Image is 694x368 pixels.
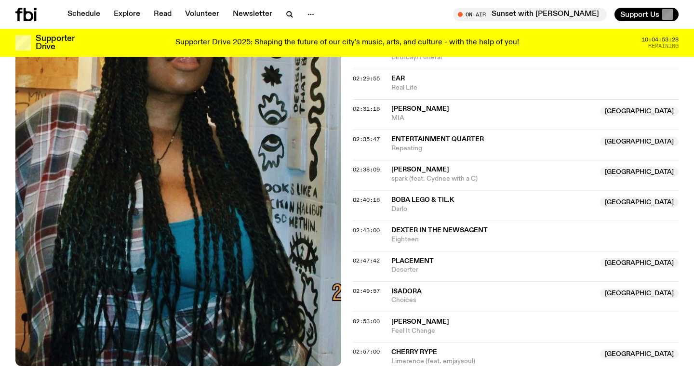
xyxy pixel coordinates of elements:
span: Choices [391,296,594,305]
a: Explore [108,8,146,21]
span: Darlo [391,205,594,214]
span: ear [391,75,405,82]
button: 02:43:00 [353,228,380,233]
span: Support Us [620,10,659,19]
span: MIA [391,114,594,123]
span: spark (feat. Cydnee with a C) [391,174,594,184]
button: 02:57:00 [353,349,380,355]
a: Volunteer [179,8,225,21]
a: Read [148,8,177,21]
span: 02:47:42 [353,257,380,264]
span: Limerence (feat. emjaysoul) [391,357,594,366]
span: Deserter [391,265,594,275]
span: Cherry Rype [391,349,437,355]
span: [GEOGRAPHIC_DATA] [600,137,679,146]
span: 02:40:16 [353,196,380,204]
span: Boba lego & Til.K [391,197,454,203]
span: 10:04:53:28 [641,37,679,42]
span: [GEOGRAPHIC_DATA] [600,197,679,207]
button: 02:35:47 [353,137,380,142]
a: Schedule [62,8,106,21]
button: 02:29:55 [353,76,380,81]
button: 02:49:57 [353,289,380,294]
button: Support Us [614,8,679,21]
span: [PERSON_NAME] [391,318,449,325]
span: 02:49:57 [353,287,380,295]
span: Repeating [391,144,594,153]
button: On AirSunset with [PERSON_NAME] [453,8,607,21]
button: 02:40:16 [353,197,380,203]
span: Isadora [391,288,422,295]
span: 02:53:00 [353,317,380,325]
span: dexter in the newsagent [391,227,488,234]
span: 02:57:00 [353,348,380,355]
span: [GEOGRAPHIC_DATA] [600,349,679,359]
p: Supporter Drive 2025: Shaping the future of our city’s music, arts, and culture - with the help o... [175,39,519,47]
button: 02:53:00 [353,319,380,324]
span: Remaining [648,43,679,49]
span: Placement [391,258,434,264]
span: Eighteen [391,235,679,244]
span: [GEOGRAPHIC_DATA] [600,289,679,298]
span: Entertainment Quarter [391,136,484,143]
span: [GEOGRAPHIC_DATA] [600,167,679,177]
a: Newsletter [227,8,278,21]
span: 02:29:55 [353,75,380,82]
button: 02:47:42 [353,258,380,263]
span: [PERSON_NAME] [391,166,449,173]
span: [GEOGRAPHIC_DATA] [600,258,679,268]
button: 02:31:16 [353,106,380,112]
span: Feel It Change [391,327,679,336]
h3: Supporter Drive [36,35,74,51]
span: 02:43:00 [353,226,380,234]
button: 02:38:09 [353,167,380,172]
span: [PERSON_NAME] [391,105,449,112]
span: [GEOGRAPHIC_DATA] [600,106,679,116]
span: 02:38:09 [353,166,380,173]
span: Real Life [391,83,679,92]
span: 02:35:47 [353,135,380,143]
span: 02:31:16 [353,105,380,113]
span: Birthday/Funeral [391,53,594,62]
